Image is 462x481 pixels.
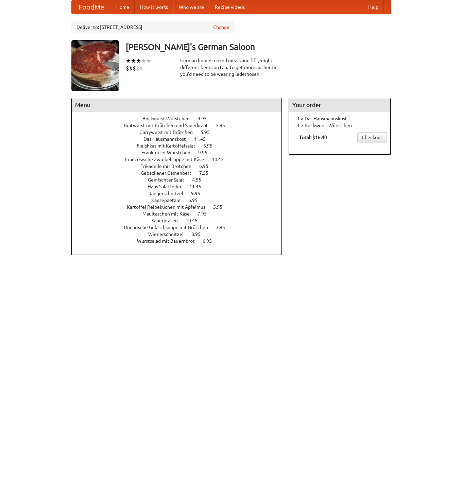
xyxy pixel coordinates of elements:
span: Französische Zwiebelsuppe mit Käse [125,157,211,162]
a: Who we are [173,0,209,14]
h3: [PERSON_NAME]'s German Saloon [126,40,391,54]
span: 6.95 [188,197,204,203]
li: $ [133,65,136,72]
a: Wienerschnitzel 8.95 [148,231,213,237]
a: Recipe videos [209,0,250,14]
li: 1 × Bockwurst Würstchen [292,122,387,129]
span: Bratwurst mit Brötchen und Sauerkraut [124,123,215,128]
a: Gebackener Camenbert 7.55 [141,170,221,176]
li: $ [136,65,139,72]
a: FoodMe [72,0,111,14]
span: 4.55 [192,177,208,183]
a: Kaesepaetzle 6.95 [151,197,210,203]
a: Fleishkas mit Kartoffelsalat 6.95 [137,143,225,149]
h4: Menu [72,98,282,112]
li: $ [126,65,129,72]
a: Französische Zwiebelsuppe mit Käse 10.45 [125,157,236,162]
a: Das Hausmannskost 11.45 [143,136,218,142]
span: 4.95 [198,116,213,121]
a: Checkout [357,132,387,142]
span: Sauerbraten [152,218,185,223]
a: Wurstsalad mit Bauernbrot 6.95 [137,238,224,244]
span: Currywurst mit Brötchen [139,130,200,135]
span: Gebackener Camenbert [141,170,198,176]
span: Kaesepaetzle [151,197,187,203]
span: 7.95 [198,211,213,217]
a: Home [111,0,135,14]
span: Kartoffel Reibekuchen mit Apfelmus [127,204,212,210]
span: Ungarische Gulaschsuppe mit Brötchen [124,225,215,230]
h4: Your order [289,98,390,112]
span: 5.95 [216,123,232,128]
a: Ungarische Gulaschsuppe mit Brötchen 3.95 [124,225,238,230]
li: $ [129,65,133,72]
span: Fleishkas mit Kartoffelsalat [137,143,202,149]
a: Currywurst mit Brötchen 5.95 [139,130,222,135]
a: Sauerbraten 10.45 [152,218,210,223]
span: 10.45 [212,157,230,162]
span: Frankfurter Würstchen [141,150,197,155]
span: Haus Salatteller [148,184,188,189]
span: Bockwurst Würstchen [142,116,196,121]
li: ★ [126,57,131,65]
span: 3.95 [216,225,232,230]
a: Gemischter Salat 4.55 [148,177,214,183]
span: 5.95 [201,130,217,135]
span: Gemischter Salat [148,177,191,183]
a: Bratwurst mit Brötchen und Sauerkraut 5.95 [124,123,238,128]
div: German home-cooked meals and fifty-eight different beers on tap. To get more authentic, you'd nee... [180,57,282,78]
li: ★ [141,57,146,65]
a: Help [363,0,384,14]
a: Maultaschen mit Käse 7.95 [142,211,219,217]
a: Kartoffel Reibekuchen mit Apfelmus 5.95 [127,204,235,210]
span: Wienerschnitzel [148,231,190,237]
span: 10.45 [186,218,204,223]
span: 7.55 [199,170,215,176]
span: 5.95 [213,204,229,210]
a: Haus Salatteller 11.45 [148,184,214,189]
a: How it works [135,0,173,14]
span: Jaegerschnitzel [149,191,190,196]
a: Frankfurter Würstchen 9.95 [141,150,220,155]
span: 6.95 [203,238,219,244]
span: 11.45 [189,184,208,189]
span: 9.95 [191,191,207,196]
li: ★ [146,57,151,65]
span: Maultaschen mit Käse [142,211,196,217]
span: Das Hausmannskost [143,136,193,142]
li: $ [139,65,143,72]
span: 11.45 [194,136,212,142]
span: 6.95 [199,164,215,169]
a: Change [213,24,229,31]
a: Frikadelle mit Brötchen 6.95 [140,164,221,169]
span: Frikadelle mit Brötchen [140,164,198,169]
a: Jaegerschnitzel 9.95 [149,191,213,196]
a: Bockwurst Würstchen 4.95 [142,116,219,121]
li: ★ [131,57,136,65]
li: 1 × Das Hausmannskost [292,115,387,122]
img: angular.jpg [71,40,119,91]
span: Wurstsalad mit Bauernbrot [137,238,202,244]
li: ★ [136,57,141,65]
span: 9.95 [198,150,214,155]
span: 8.95 [191,231,207,237]
b: Total: $16.40 [299,135,327,140]
div: Deliver to: [STREET_ADDRESS] [71,21,235,33]
span: 6.95 [203,143,219,149]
